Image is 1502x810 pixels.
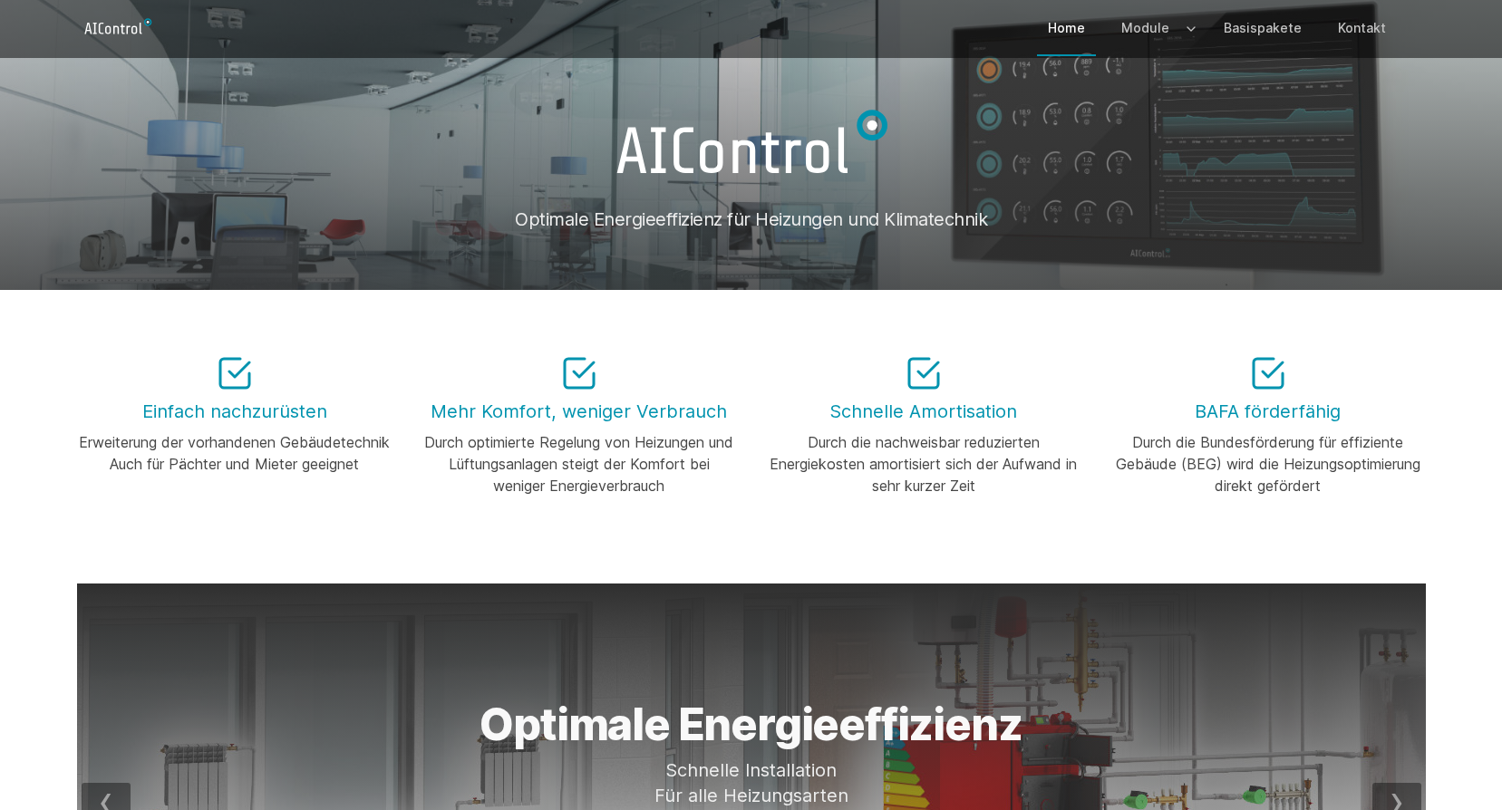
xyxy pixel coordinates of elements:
a: Home [1037,2,1096,54]
a: Kontakt [1327,2,1397,54]
a: Basispakete [1213,2,1313,54]
h3: Einfach nachzurüsten [77,399,392,424]
a: Logo [77,13,167,42]
a: Module [1110,2,1180,54]
div: Durch die Bundesförderung für effiziente Gebäude (BEG) wird die Heizungsoptimierung direkt gefördert [1110,431,1426,497]
div: Durch die nachweisbar reduzierten Energiekosten amortisiert sich der Aufwand in sehr kurzer Zeit [766,431,1081,497]
h1: Optimale Energieeffizienz [425,703,1078,747]
div: Erweiterung der vorhandenen Gebäudetechnik Auch für Pächter und Mieter geeignet [77,431,392,475]
h3: BAFA förderfähig [1110,399,1426,424]
h3: Schnelle Amortisation [766,399,1081,424]
div: Durch optimierte Regelung von Heizungen und Lüftungsanlagen steigt der Komfort bei weniger Energi... [422,431,737,497]
h1: Optimale Energieeffizienz für Heizungen und Klimatechnik [77,207,1426,232]
img: AIControl GmbH [586,87,916,203]
h3: Mehr Komfort, weniger Verbrauch [422,399,737,424]
button: Expand / collapse menu [1180,2,1198,54]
